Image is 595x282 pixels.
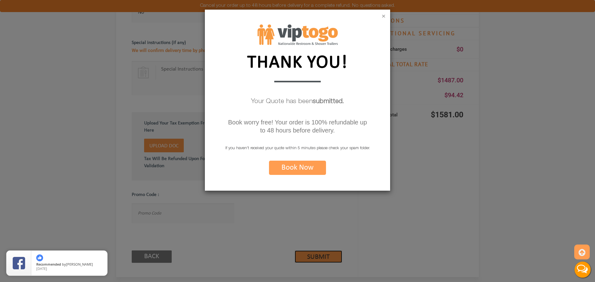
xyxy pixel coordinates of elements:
[205,95,390,109] p: Your Quote has been
[269,167,326,171] a: Book Now
[36,254,43,261] img: thumbs up icon
[570,257,595,282] button: Live Chat
[242,50,353,73] p: THANK YOU!
[13,257,25,269] img: Review Rating
[226,118,369,134] p: Book worry free! Your order is 100% refundable up to 48 hours before delivery.
[36,266,47,271] span: [DATE]
[269,161,326,175] button: Book Now
[36,262,102,267] span: by
[205,145,390,153] p: If you haven't received your quote within 5 minutes please check your spam folder.
[66,262,93,267] span: [PERSON_NAME]
[258,24,338,45] img: footer logo
[313,98,344,105] b: submitted.
[36,262,61,267] span: Recommended
[382,14,386,20] button: ×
